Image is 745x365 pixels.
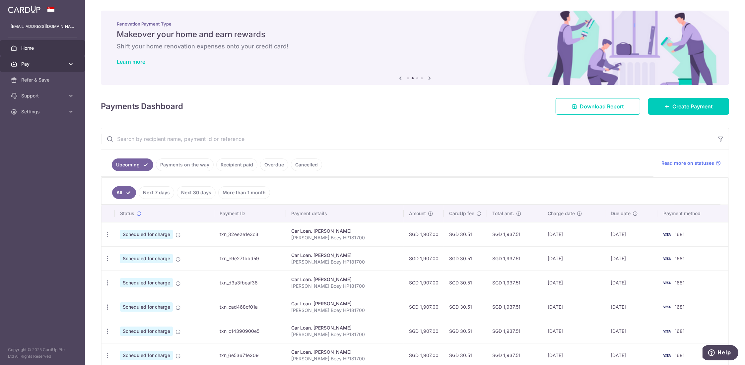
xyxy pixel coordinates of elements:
[291,331,398,338] p: [PERSON_NAME] Boey HP181700
[260,158,288,171] a: Overdue
[101,11,729,85] img: Renovation banner
[112,158,153,171] a: Upcoming
[660,351,673,359] img: Bank Card
[404,246,444,271] td: SGD 1,907.00
[487,295,542,319] td: SGD 1,937.51
[11,23,74,30] p: [EMAIL_ADDRESS][DOMAIN_NAME]
[605,246,658,271] td: [DATE]
[120,230,173,239] span: Scheduled for charge
[291,158,322,171] a: Cancelled
[675,352,685,358] span: 1681
[291,307,398,314] p: [PERSON_NAME] Boey HP181700
[120,210,134,217] span: Status
[542,295,605,319] td: [DATE]
[660,279,673,287] img: Bank Card
[117,58,145,65] a: Learn more
[156,158,214,171] a: Payments on the way
[8,5,40,13] img: CardUp
[120,254,173,263] span: Scheduled for charge
[101,100,183,112] h4: Payments Dashboard
[487,319,542,343] td: SGD 1,937.51
[214,246,286,271] td: txn_e9e271bbd59
[21,92,65,99] span: Support
[542,222,605,246] td: [DATE]
[214,222,286,246] td: txn_32ee2e1e3c3
[605,271,658,295] td: [DATE]
[21,61,65,67] span: Pay
[661,160,714,166] span: Read more on statuses
[675,231,685,237] span: 1681
[675,280,685,285] span: 1681
[120,327,173,336] span: Scheduled for charge
[291,259,398,265] p: [PERSON_NAME] Boey HP181700
[120,278,173,287] span: Scheduled for charge
[404,271,444,295] td: SGD 1,907.00
[444,246,487,271] td: SGD 30.51
[291,355,398,362] p: [PERSON_NAME] Boey HP181700
[611,210,631,217] span: Due date
[117,29,713,40] h5: Makeover your home and earn rewards
[487,271,542,295] td: SGD 1,937.51
[658,205,728,222] th: Payment method
[542,271,605,295] td: [DATE]
[548,210,575,217] span: Charge date
[556,98,640,115] a: Download Report
[291,349,398,355] div: Car Loan. [PERSON_NAME]
[672,102,713,110] span: Create Payment
[120,302,173,312] span: Scheduled for charge
[139,186,174,199] a: Next 7 days
[703,345,738,362] iframe: Opens a widget where you can find more information
[214,295,286,319] td: txn_cad468cf01a
[404,222,444,246] td: SGD 1,907.00
[660,255,673,263] img: Bank Card
[291,228,398,234] div: Car Loan. [PERSON_NAME]
[449,210,474,217] span: CardUp fee
[660,303,673,311] img: Bank Card
[214,271,286,295] td: txn_d3a3fbeaf38
[444,222,487,246] td: SGD 30.51
[648,98,729,115] a: Create Payment
[661,160,721,166] a: Read more on statuses
[218,186,270,199] a: More than 1 month
[409,210,426,217] span: Amount
[291,234,398,241] p: [PERSON_NAME] Boey HP181700
[605,295,658,319] td: [DATE]
[404,319,444,343] td: SGD 1,907.00
[675,304,685,310] span: 1681
[112,186,136,199] a: All
[580,102,624,110] span: Download Report
[101,128,713,150] input: Search by recipient name, payment id or reference
[21,77,65,83] span: Refer & Save
[404,295,444,319] td: SGD 1,907.00
[216,158,257,171] a: Recipient paid
[117,42,713,50] h6: Shift your home renovation expenses onto your credit card!
[660,327,673,335] img: Bank Card
[291,300,398,307] div: Car Loan. [PERSON_NAME]
[117,21,713,27] p: Renovation Payment Type
[291,283,398,289] p: [PERSON_NAME] Boey HP181700
[21,45,65,51] span: Home
[120,351,173,360] span: Scheduled for charge
[444,271,487,295] td: SGD 30.51
[21,108,65,115] span: Settings
[492,210,514,217] span: Total amt.
[214,205,286,222] th: Payment ID
[177,186,216,199] a: Next 30 days
[605,222,658,246] td: [DATE]
[487,222,542,246] td: SGD 1,937.51
[444,295,487,319] td: SGD 30.51
[291,276,398,283] div: Car Loan. [PERSON_NAME]
[214,319,286,343] td: txn_c14390900e5
[675,256,685,261] span: 1681
[291,252,398,259] div: Car Loan. [PERSON_NAME]
[291,325,398,331] div: Car Loan. [PERSON_NAME]
[675,328,685,334] span: 1681
[286,205,403,222] th: Payment details
[542,319,605,343] td: [DATE]
[487,246,542,271] td: SGD 1,937.51
[444,319,487,343] td: SGD 30.51
[605,319,658,343] td: [DATE]
[542,246,605,271] td: [DATE]
[660,230,673,238] img: Bank Card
